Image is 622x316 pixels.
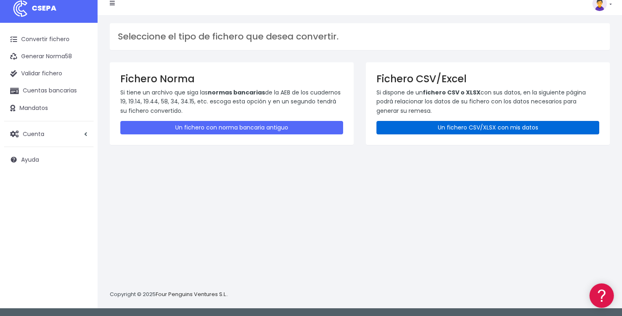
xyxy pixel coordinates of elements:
[376,121,599,134] a: Un fichero CSV/XLSX con mis datos
[4,100,94,117] a: Mandatos
[4,65,94,82] a: Validar fichero
[4,31,94,48] a: Convertir fichero
[110,290,228,299] p: Copyright © 2025 .
[4,151,94,168] a: Ayuda
[4,48,94,65] a: Generar Norma58
[423,88,481,97] strong: fichero CSV o XLSX
[21,156,39,164] span: Ayuda
[4,125,94,143] a: Cuenta
[376,88,599,115] p: Si dispone de un con sus datos, en la siguiente página podrá relacionar los datos de su fichero c...
[156,290,227,298] a: Four Penguins Ventures S.L.
[120,88,343,115] p: Si tiene un archivo que siga las de la AEB de los cuadernos 19, 19.14, 19.44, 58, 34, 34.15, etc....
[32,3,57,13] span: CSEPA
[118,31,602,42] h3: Seleccione el tipo de fichero que desea convertir.
[4,82,94,99] a: Cuentas bancarias
[120,73,343,85] h3: Fichero Norma
[23,129,44,138] span: Cuenta
[120,121,343,134] a: Un fichero con norma bancaria antiguo
[376,73,599,85] h3: Fichero CSV/Excel
[208,88,265,97] strong: normas bancarias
